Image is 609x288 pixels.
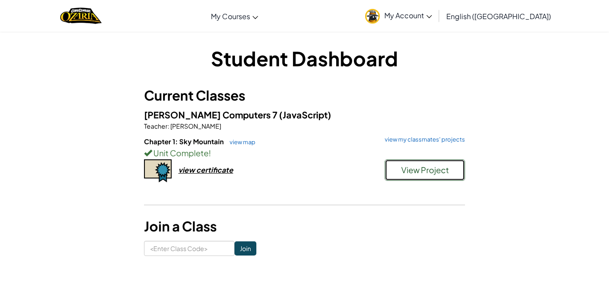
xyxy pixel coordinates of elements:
span: View Project [401,165,449,175]
span: My Account [384,11,432,20]
input: <Enter Class Code> [144,241,235,256]
img: certificate-icon.png [144,159,172,183]
a: view map [225,138,255,146]
h3: Current Classes [144,85,465,105]
a: My Account [361,2,436,30]
span: My Courses [211,12,250,21]
a: English ([GEOGRAPHIC_DATA]) [442,4,556,28]
span: ! [209,148,211,158]
h3: Join a Class [144,216,465,236]
a: My Courses [206,4,263,28]
span: Unit Complete [152,148,209,158]
a: Ozaria by CodeCombat logo [60,7,102,25]
span: (JavaScript) [279,109,331,120]
div: view certificate [178,165,233,174]
span: English ([GEOGRAPHIC_DATA]) [446,12,551,21]
img: Home [60,7,102,25]
button: View Project [385,159,465,181]
span: [PERSON_NAME] [169,122,221,130]
span: Teacher [144,122,168,130]
a: view my classmates' projects [380,137,465,142]
span: [PERSON_NAME] Computers 7 [144,109,279,120]
span: : [168,122,169,130]
img: avatar [365,9,380,24]
input: Join [235,241,256,256]
span: Chapter 1: Sky Mountain [144,137,225,146]
a: view certificate [144,165,233,174]
h1: Student Dashboard [144,45,465,72]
